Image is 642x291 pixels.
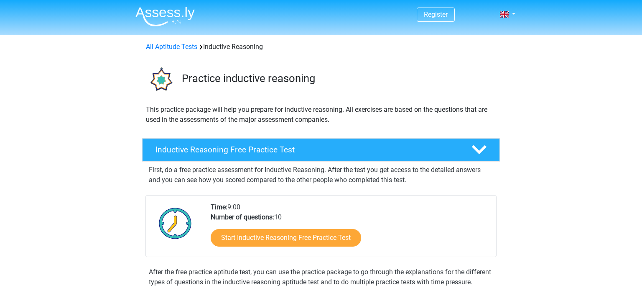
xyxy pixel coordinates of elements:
[143,42,499,52] div: Inductive Reasoning
[182,72,493,85] h3: Practice inductive reasoning
[143,62,178,98] img: inductive reasoning
[155,145,458,155] h4: Inductive Reasoning Free Practice Test
[145,267,497,287] div: After the free practice aptitude test, you can use the practice package to go through the explana...
[211,213,274,221] b: Number of questions:
[146,105,496,125] p: This practice package will help you prepare for inductive reasoning. All exercises are based on t...
[146,43,197,51] a: All Aptitude Tests
[211,203,227,211] b: Time:
[424,10,448,18] a: Register
[135,7,195,26] img: Assessly
[154,202,196,244] img: Clock
[149,165,493,185] p: First, do a free practice assessment for Inductive Reasoning. After the test you get access to th...
[139,138,503,162] a: Inductive Reasoning Free Practice Test
[204,202,496,257] div: 9:00 10
[211,229,361,247] a: Start Inductive Reasoning Free Practice Test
